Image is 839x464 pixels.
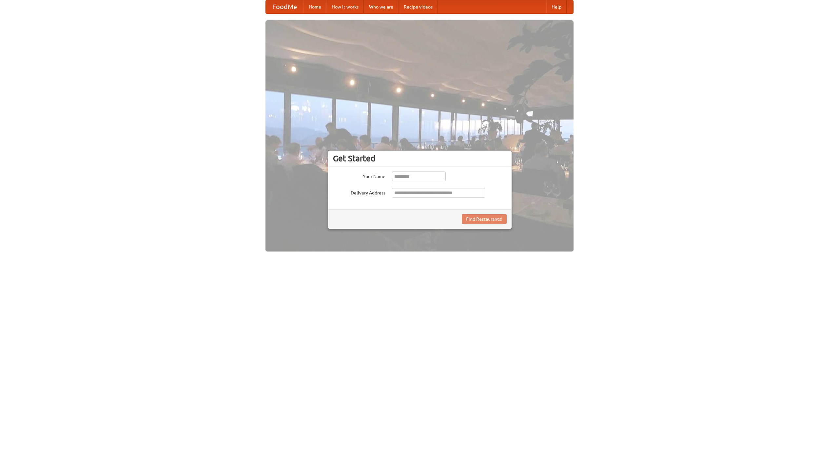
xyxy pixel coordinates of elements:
h3: Get Started [333,153,507,163]
a: Recipe videos [399,0,438,13]
label: Delivery Address [333,188,385,196]
label: Your Name [333,171,385,180]
button: Find Restaurants! [462,214,507,224]
a: Help [546,0,567,13]
a: Home [303,0,326,13]
a: FoodMe [266,0,303,13]
a: How it works [326,0,364,13]
a: Who we are [364,0,399,13]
